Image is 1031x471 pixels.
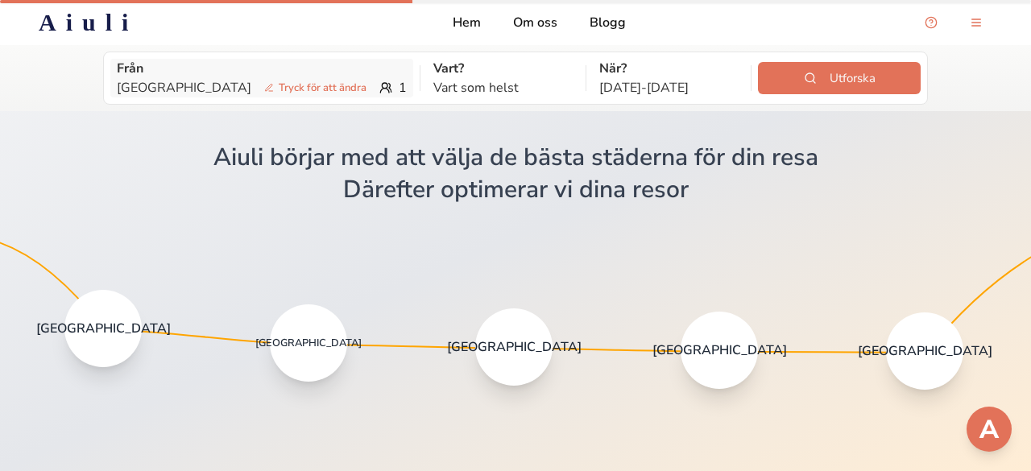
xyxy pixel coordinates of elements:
a: Aiuli [13,8,164,37]
span: [GEOGRAPHIC_DATA] [858,343,992,359]
div: 1 [117,78,407,97]
p: När? [599,59,739,78]
span: [GEOGRAPHIC_DATA] [447,339,582,355]
button: Open support chat [967,407,1012,452]
button: Utforska [758,62,921,94]
h2: Aiuli [39,8,138,37]
span: [GEOGRAPHIC_DATA] [36,320,171,337]
p: [GEOGRAPHIC_DATA] [117,78,373,97]
span: Tryck för att ändra [258,80,373,96]
p: Från [117,59,407,78]
a: Om oss [513,13,557,32]
a: Blogg [590,13,626,32]
div: Aiuli börjar med att välja de bästa städerna för din resa [213,143,818,172]
p: [DATE] - [DATE] [599,78,739,97]
span: [GEOGRAPHIC_DATA] [652,342,787,358]
a: Hem [453,13,481,32]
button: menu-button [960,6,992,39]
p: Vart? [433,59,573,78]
button: Open support chat [915,6,947,39]
img: Support [970,410,1008,448]
div: Därefter optimerar vi dina resor [343,176,689,205]
span: [GEOGRAPHIC_DATA] [255,335,362,351]
p: Vart som helst [433,78,573,97]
